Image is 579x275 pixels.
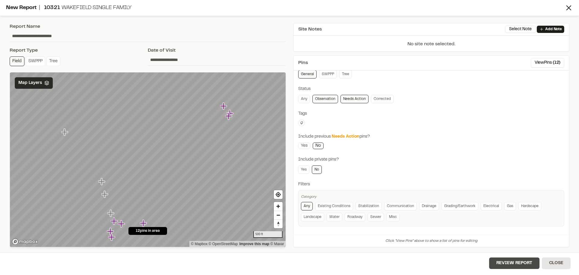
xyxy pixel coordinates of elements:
[10,72,286,247] canvas: Map
[140,219,148,227] div: Map marker
[371,95,394,103] a: Corrected
[504,202,516,210] a: Gas
[226,110,234,117] div: Map marker
[327,213,342,221] a: Water
[298,156,564,163] div: Include private pins?
[298,181,564,188] div: Filters
[101,190,109,198] div: Map marker
[62,5,131,10] span: Wakefield Single Family
[274,211,283,219] button: Zoom out
[368,213,384,221] a: Sewer
[332,135,359,139] span: Needs Action
[518,202,541,210] a: Hardscape
[441,202,478,210] a: Grading/Earthwork
[6,4,565,12] div: New Report
[298,26,322,33] span: Site Notes
[270,242,284,246] a: Maxar
[345,213,365,221] a: Roadway
[118,220,126,228] div: Map marker
[98,178,106,186] div: Map marker
[489,257,539,269] button: Review Report
[298,142,310,149] a: Yes
[553,59,560,66] span: ( 12 )
[61,128,69,136] div: Map marker
[274,190,283,199] button: Find my location
[301,194,562,200] div: Category
[298,59,308,66] span: Pins
[10,47,148,54] div: Report Type
[340,95,369,103] a: Needs Action
[315,202,353,210] a: Existing Conditions
[481,202,502,210] a: Electrical
[301,213,324,221] a: Landscape
[298,70,317,78] a: General
[298,86,564,92] div: Status
[274,211,283,219] span: Zoom out
[298,95,310,103] a: Any
[312,165,322,174] a: No
[312,95,338,103] a: Observation
[107,209,115,217] div: Map marker
[531,58,564,68] button: ViewPins (12)
[542,257,571,269] button: Close
[136,228,160,234] span: 12 pins in area
[319,70,337,78] a: SWPPP
[253,231,283,238] div: 500 ft
[301,202,313,210] a: Any
[225,112,233,120] div: Map marker
[191,242,207,246] a: Mapbox
[386,213,400,221] a: Misc
[293,235,569,247] div: Click "View Pins" above to show a list of pins for editing
[10,23,286,30] div: Report Name
[220,102,228,110] div: Map marker
[298,165,309,174] a: Yes
[298,120,305,126] button: Edit Tags
[274,202,283,211] button: Zoom in
[239,242,269,246] a: Map feedback
[209,242,238,246] a: OpenStreetMap
[111,217,119,225] div: Map marker
[274,219,283,228] button: Reset bearing to north
[313,142,324,149] a: No
[293,40,569,51] p: No site note selected.
[298,133,564,140] div: Include previous pins?
[298,110,564,117] div: Tags
[339,70,352,78] a: Tree
[545,27,562,32] p: Add Note
[108,233,116,241] div: Map marker
[107,228,115,235] div: Map marker
[148,47,286,54] div: Date of Visit
[356,202,382,210] a: Stabilization
[505,26,536,33] button: Select Note
[419,202,439,210] a: Drainage
[274,220,283,228] span: Reset bearing to north
[384,202,417,210] a: Communication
